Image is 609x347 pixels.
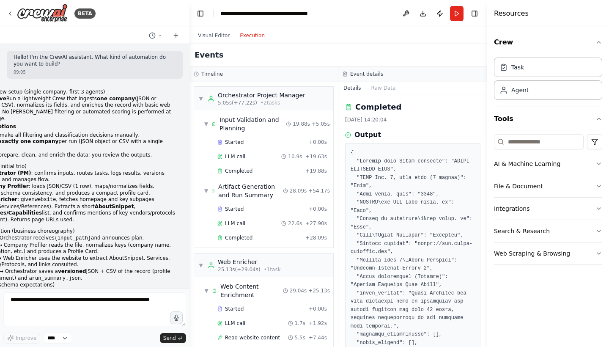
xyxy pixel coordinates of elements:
span: + 19.63s [305,153,327,160]
span: • 1 task [264,266,281,273]
span: 10.9s [288,153,302,160]
span: Started [225,206,244,212]
div: Web Content Enrichment [220,282,283,299]
strong: AboutSnippet [95,204,134,209]
span: LLM call [225,320,245,327]
button: Hide left sidebar [195,8,206,19]
button: Tools [494,107,602,131]
button: AI & Machine Learning [494,153,602,175]
button: Hide right sidebar [469,8,480,19]
div: Task [511,63,524,72]
span: + 0.00s [309,306,327,312]
span: 28.09s [290,187,307,194]
span: + 0.00s [309,206,327,212]
div: Input Validation and Planning [219,116,286,132]
span: + 54.17s [308,187,330,194]
h3: Timeline [201,71,223,77]
div: Crew [494,54,602,107]
span: + 0.00s [309,139,327,146]
span: 19.88s [293,121,310,127]
span: • 2 task s [261,99,280,106]
span: Completed [225,168,252,174]
span: Read website content [225,334,280,341]
div: Artifact Generation and Run Summary [218,182,283,199]
button: Send [160,333,186,343]
span: + 25.13s [308,287,330,294]
p: Hello! I'm the CrewAI assistant. What kind of automation do you want to build? [14,54,176,67]
h4: Resources [494,8,529,19]
span: 5.05s (+77.22s) [218,99,257,106]
span: LLM call [225,153,245,160]
span: + 27.90s [305,220,327,227]
button: File & Document [494,175,602,197]
button: Start a new chat [169,30,183,41]
span: ▼ [204,287,208,294]
span: + 1.92s [309,320,327,327]
span: + 5.05s [312,121,330,127]
h2: Completed [355,101,401,113]
div: [DATE] 14:20:04 [345,116,480,123]
h3: Event details [350,71,383,77]
code: {input_path} [55,235,91,241]
span: Completed [225,234,252,241]
button: Web Scraping & Browsing [494,242,602,264]
div: 09:05 [14,69,176,75]
span: ▼ [198,95,203,102]
button: Click to speak your automation idea [170,311,183,324]
span: 25.13s (+29.04s) [218,266,261,273]
button: Visual Editor [193,30,235,41]
button: Raw Data [366,82,401,94]
code: run_summary.json [32,275,81,281]
span: 5.5s [295,334,305,341]
code: website [35,197,56,203]
span: 1.7s [295,320,305,327]
span: LLM call [225,220,245,227]
span: ▼ [204,121,208,127]
div: Orchestrator Project Manager [218,91,305,99]
div: Web Enricher [218,258,281,266]
button: Improve [3,333,40,344]
h3: Output [354,130,381,140]
span: ▼ [204,187,208,194]
span: Started [225,139,244,146]
button: Crew [494,30,602,54]
div: Tools [494,131,602,272]
span: Send [163,335,176,341]
strong: one company [97,96,135,102]
span: 29.04s [290,287,307,294]
button: Execution [235,30,270,41]
button: Details [338,82,366,94]
span: + 7.44s [309,334,327,341]
div: Agent [511,86,529,94]
span: ▼ [198,262,203,269]
h2: Events [195,49,223,61]
span: 22.6s [288,220,302,227]
span: Improve [16,335,36,341]
nav: breadcrumb [220,9,308,18]
span: + 19.88s [305,168,327,174]
div: BETA [74,8,96,19]
span: Started [225,306,244,312]
button: Switch to previous chat [145,30,166,41]
button: Integrations [494,198,602,220]
img: Logo [17,4,68,23]
span: + 28.09s [305,234,327,241]
button: Search & Research [494,220,602,242]
strong: versioned [58,268,86,274]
